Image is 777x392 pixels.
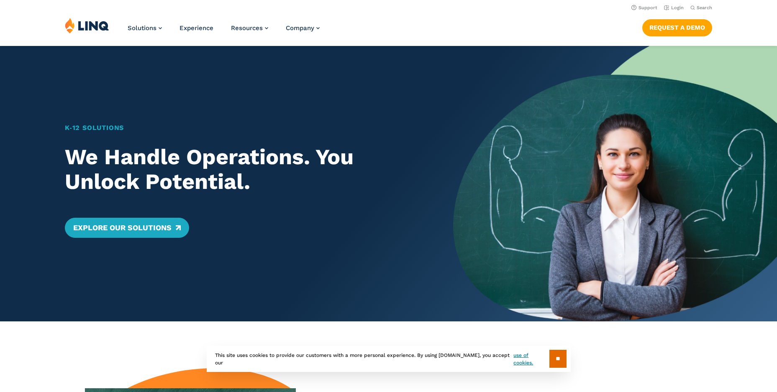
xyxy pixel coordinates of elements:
[207,346,571,372] div: This site uses cookies to provide our customers with a more personal experience. By using [DOMAIN...
[513,351,549,367] a: use of cookies.
[128,24,156,32] span: Solutions
[65,145,422,195] h2: We Handle Operations. You Unlock Potential.
[65,123,422,133] h1: K‑12 Solutions
[128,18,320,45] nav: Primary Navigation
[180,24,213,32] a: Experience
[642,19,712,36] a: Request a Demo
[453,46,777,321] img: Home Banner
[65,18,109,33] img: LINQ | K‑12 Software
[664,5,684,10] a: Login
[231,24,268,32] a: Resources
[286,24,320,32] a: Company
[642,18,712,36] nav: Button Navigation
[631,5,657,10] a: Support
[690,5,712,11] button: Open Search Bar
[286,24,314,32] span: Company
[65,218,189,238] a: Explore Our Solutions
[128,24,162,32] a: Solutions
[697,5,712,10] span: Search
[231,24,263,32] span: Resources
